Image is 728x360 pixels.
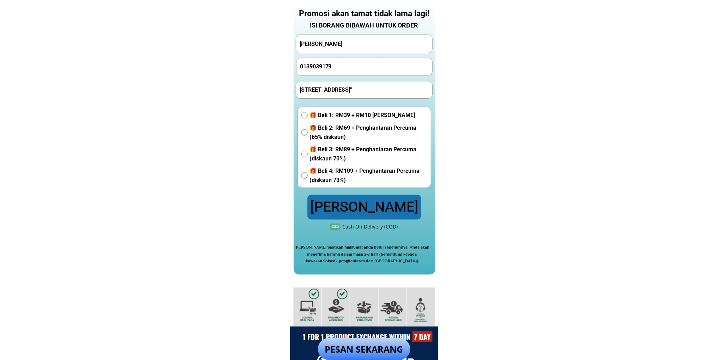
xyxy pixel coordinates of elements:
[294,20,435,31] div: ISI BORANG DIBAWAH UNTUK ORDER
[318,338,410,360] p: PESAN SEKARANG
[310,123,427,141] span: 🎁 Beli 2: RM69 + Penghantaran Percuma (65% diskaun)
[330,224,340,229] h3: COD
[294,244,431,264] h3: [PERSON_NAME] pastikan maklumat anda betul sepenuhnya. Anda akan menerima barang dalam masa 2-7 h...
[294,7,435,20] div: Promosi akan tamat tidak lama lagi!
[298,35,430,53] input: Your Full Name/ Nama Penuh
[342,223,398,231] div: Cash On Delivery (COD)
[310,166,427,184] span: 🎁 Beli 4: RM109 + Penghantaran Percuma (diskaun 73%)
[307,195,421,220] p: [PERSON_NAME]
[298,81,430,98] input: Address(Ex: 52 Jalan Wirawati 7, Maluri, 55100 Kuala Lumpur)
[310,111,427,120] span: 🎁 Beli 1: RM39 + RM10 [PERSON_NAME]
[310,145,427,163] span: 🎁 Beli 3: RM89 + Penghantaran Percuma (diskaun 70%)
[298,58,431,75] input: Phone Number/ Nombor Telefon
